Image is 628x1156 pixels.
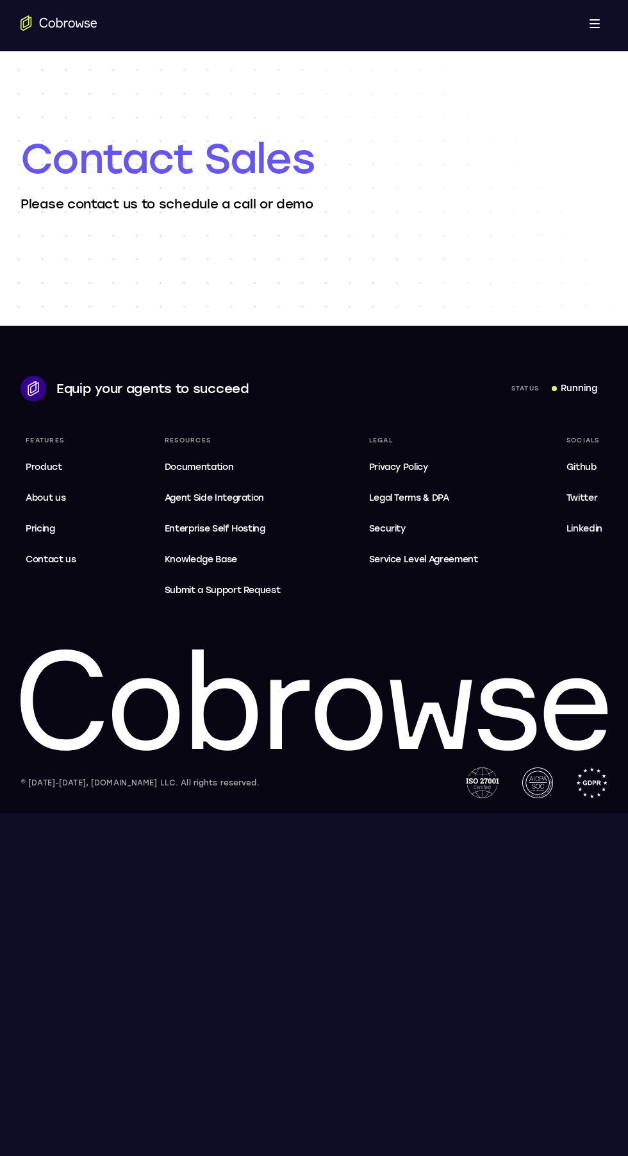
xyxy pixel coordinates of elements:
a: Submit a Support Request [160,578,286,603]
span: Twitter [566,492,598,503]
a: Enterprise Self Hosting [160,516,286,542]
span: Knowledge Base [165,554,237,565]
a: Contact us [21,547,81,573]
a: Security [364,516,483,542]
div: Socials [561,431,607,449]
img: ISO [466,767,499,798]
a: Github [561,455,607,480]
div: Status [506,380,545,398]
a: Documentation [160,455,286,480]
h1: Contact Sales [21,133,607,185]
div: © [DATE]-[DATE], [DOMAIN_NAME] LLC. All rights reserved. [21,776,260,789]
span: Documentation [165,462,233,473]
a: Twitter [561,485,607,511]
img: GDPR [576,767,607,798]
a: Go to the home page [21,15,97,31]
a: Service Level Agreement [364,547,483,573]
span: Equip your agents to succeed [56,381,249,396]
a: Privacy Policy [364,455,483,480]
a: Running [547,377,602,400]
p: Please contact us to schedule a call or demo [21,195,607,213]
div: Legal [364,431,483,449]
span: Product [26,462,62,473]
a: Product [21,455,81,480]
div: Resources [160,431,286,449]
a: Agent Side Integration [160,485,286,511]
a: Legal Terms & DPA [364,485,483,511]
span: Security [369,523,406,534]
span: Service Level Agreement [369,552,478,567]
a: Pricing [21,516,81,542]
span: Github [566,462,597,473]
span: Contact us [26,554,76,565]
a: Linkedin [561,516,607,542]
span: Enterprise Self Hosting [165,521,281,537]
div: Features [21,431,81,449]
div: Running [561,382,597,395]
span: Privacy Policy [369,462,428,473]
span: About us [26,492,65,503]
span: Agent Side Integration [165,490,281,506]
img: AICPA SOC [522,767,553,798]
span: Legal Terms & DPA [369,492,449,503]
span: Pricing [26,523,55,534]
span: Submit a Support Request [165,583,281,598]
a: Knowledge Base [160,547,286,573]
span: Linkedin [566,523,602,534]
a: About us [21,485,81,511]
